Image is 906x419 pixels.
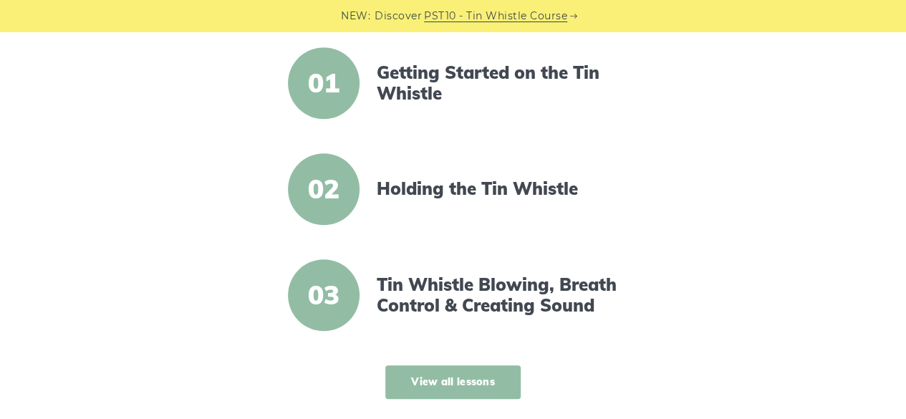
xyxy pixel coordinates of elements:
[377,274,623,316] a: Tin Whistle Blowing, Breath Control & Creating Sound
[288,153,360,225] span: 02
[385,365,521,399] a: View all lessons
[341,8,370,24] span: NEW:
[424,8,567,24] a: PST10 - Tin Whistle Course
[375,8,422,24] span: Discover
[377,62,623,104] a: Getting Started on the Tin Whistle
[288,47,360,119] span: 01
[288,259,360,331] span: 03
[377,178,623,199] a: Holding the Tin Whistle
